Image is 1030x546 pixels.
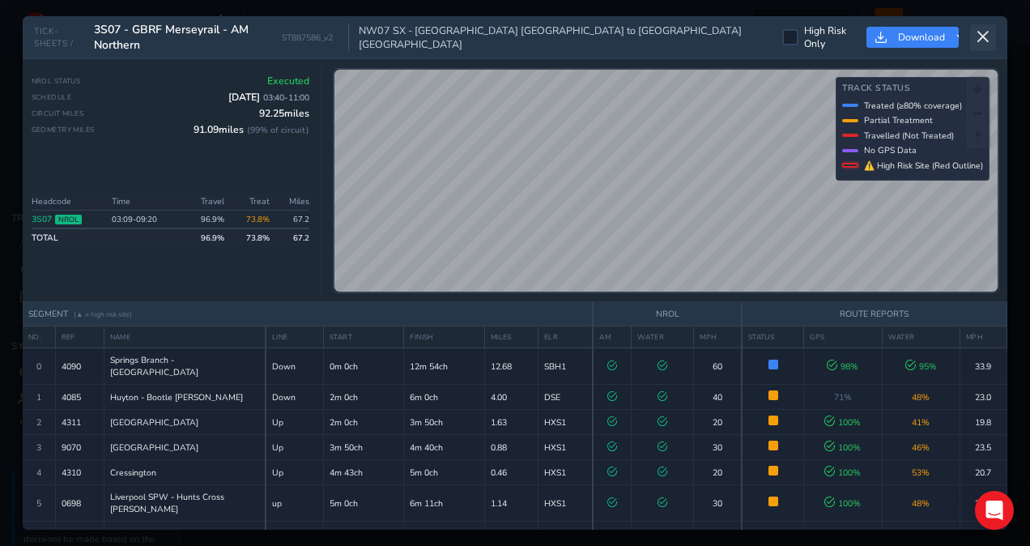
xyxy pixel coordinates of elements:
[183,228,229,246] td: 96.9 %
[538,326,593,348] th: ELR
[538,460,593,485] td: HXS1
[864,160,983,172] span: ⚠ High Risk Site (Red Outline)
[864,100,962,112] span: Treated (≥80% coverage)
[275,210,309,228] td: 67.2
[484,485,538,522] td: 1.14
[404,385,484,410] td: 6m 0ch
[694,348,742,385] td: 60
[538,385,593,410] td: DSE
[538,410,593,435] td: HXS1
[266,435,323,460] td: Up
[742,326,804,348] th: STATUS
[824,416,861,429] span: 100 %
[266,410,323,435] td: Up
[247,124,309,136] span: ( 99 % of circuit)
[694,326,742,348] th: MPH
[694,410,742,435] td: 20
[275,193,309,211] th: Miles
[824,441,861,454] span: 100 %
[827,360,858,373] span: 98 %
[694,485,742,522] td: 30
[266,326,323,348] th: LINE
[404,435,484,460] td: 4m 40ch
[323,485,403,522] td: 5m 0ch
[834,391,852,403] span: 71 %
[229,210,275,228] td: 73.8%
[882,326,960,348] th: WATER
[183,193,229,211] th: Travel
[229,193,275,211] th: Treat
[960,326,1007,348] th: MPH
[631,326,693,348] th: WATER
[912,416,930,429] span: 41 %
[183,210,229,228] td: 96.9 %
[404,410,484,435] td: 3m 50ch
[742,302,1007,326] th: ROUTE REPORTS
[842,83,983,94] h4: Track Status
[538,348,593,385] td: SBH1
[864,114,933,126] span: Partial Treatment
[538,485,593,522] td: HXS1
[484,410,538,435] td: 1.63
[323,348,403,385] td: 0m 0ch
[323,385,403,410] td: 2m 0ch
[960,460,1007,485] td: 20.7
[912,391,930,403] span: 48 %
[104,326,266,348] th: NAME
[266,385,323,410] td: Down
[484,435,538,460] td: 0.88
[484,326,538,348] th: MILES
[804,326,882,348] th: GPS
[334,70,998,293] canvas: Map
[912,441,930,454] span: 46 %
[593,302,741,326] th: NROL
[975,491,1014,530] div: Open Intercom Messenger
[864,130,954,142] span: Travelled (Not Treated)
[259,107,309,120] span: 92.25 miles
[694,460,742,485] td: 20
[960,348,1007,385] td: 33.9
[484,348,538,385] td: 12.68
[824,467,861,479] span: 100 %
[263,92,309,104] span: 03:40 - 11:00
[905,360,937,373] span: 95 %
[228,91,309,104] span: [DATE]
[912,467,930,479] span: 53 %
[110,354,260,378] span: Springs Branch - [GEOGRAPHIC_DATA]
[323,410,403,435] td: 2m 0ch
[229,228,275,246] td: 73.8 %
[864,144,917,156] span: No GPS Data
[194,123,309,136] span: 91.09 miles
[593,326,631,348] th: AM
[484,385,538,410] td: 4.00
[404,348,484,385] td: 12m 54ch
[110,391,243,403] span: Huyton - Bootle [PERSON_NAME]
[323,326,403,348] th: START
[960,485,1007,522] td: 26.1
[266,460,323,485] td: Up
[538,435,593,460] td: HXS1
[960,410,1007,435] td: 19.8
[484,460,538,485] td: 0.46
[323,435,403,460] td: 3m 50ch
[323,460,403,485] td: 4m 43ch
[694,435,742,460] td: 30
[960,385,1007,410] td: 23.0
[266,348,323,385] td: Down
[266,485,323,522] td: up
[404,326,484,348] th: FINISH
[694,385,742,410] td: 40
[275,228,309,246] td: 67.2
[960,435,1007,460] td: 23.5
[404,485,484,522] td: 6m 11ch
[404,460,484,485] td: 5m 0ch
[23,302,593,326] th: SEGMENT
